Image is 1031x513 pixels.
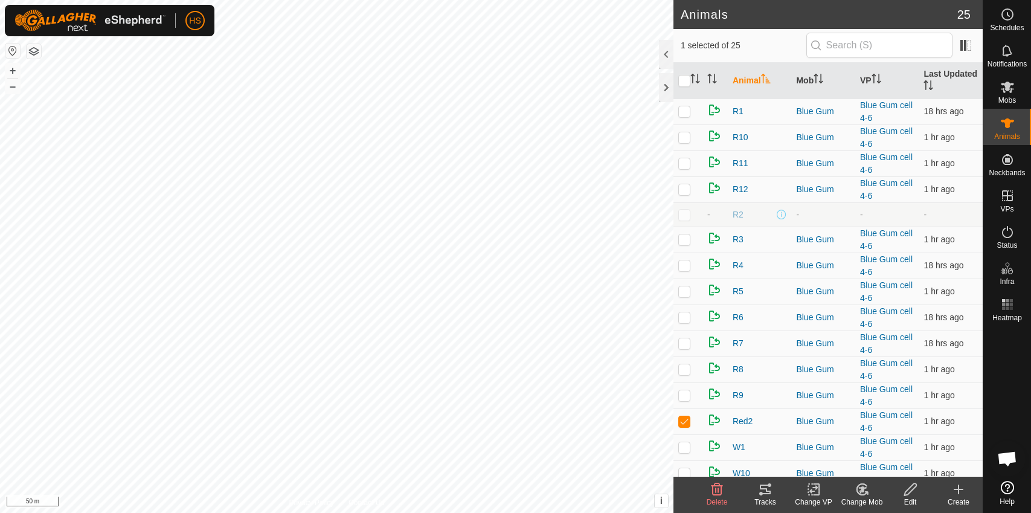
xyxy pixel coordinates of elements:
div: Change Mob [838,497,886,508]
button: Reset Map [5,44,20,58]
img: returning on [707,387,722,401]
a: Blue Gum cell 4-6 [860,152,913,175]
a: Blue Gum cell 4-6 [860,126,913,149]
div: - [796,208,850,221]
div: Tracks [741,497,789,508]
img: returning on [707,309,722,323]
span: Notifications [988,60,1027,68]
img: returning on [707,335,722,349]
img: returning on [707,103,722,117]
span: 31 Aug 2025, 11:23 am [923,364,954,374]
div: Blue Gum [796,157,850,170]
span: R3 [733,233,744,246]
img: returning on [707,231,722,245]
span: R4 [733,259,744,272]
span: 31 Aug 2025, 11:23 am [923,286,954,296]
span: R12 [733,183,748,196]
span: 31 Aug 2025, 11:33 am [923,132,954,142]
a: Blue Gum cell 4-6 [860,178,913,201]
a: Blue Gum cell 4-6 [860,358,913,381]
p-sorticon: Activate to sort [923,82,933,92]
div: Blue Gum [796,285,850,298]
input: Search (S) [806,33,952,58]
div: Blue Gum [796,131,850,144]
th: Animal [728,63,792,99]
a: Blue Gum cell 4-6 [860,462,913,485]
p-sorticon: Activate to sort [707,76,717,85]
span: Infra [1000,278,1014,285]
div: Blue Gum [796,389,850,402]
span: - [707,210,710,219]
div: Blue Gum [796,311,850,324]
span: R7 [733,337,744,350]
a: Blue Gum cell 4-6 [860,436,913,459]
span: HS [189,15,201,27]
span: 31 Aug 2025, 11:33 am [923,390,954,400]
div: Blue Gum [796,441,850,454]
img: returning on [707,361,722,375]
div: Edit [886,497,934,508]
app-display-virtual-paddock-transition: - [860,210,863,219]
span: 31 Aug 2025, 11:32 am [923,416,954,426]
span: Heatmap [992,314,1022,321]
span: W10 [733,467,750,480]
a: Open chat [989,440,1026,477]
span: Red2 [733,415,753,428]
img: returning on [707,181,722,195]
span: VPs [1000,205,1013,213]
img: returning on [707,413,722,427]
th: Last Updated [919,63,983,99]
span: 31 Aug 2025, 11:03 am [923,468,954,478]
span: 30 Aug 2025, 5:43 pm [923,312,963,322]
a: Help [983,476,1031,510]
div: Blue Gum [796,183,850,196]
a: Blue Gum cell 4-6 [860,306,913,329]
span: i [660,495,663,506]
div: Blue Gum [796,337,850,350]
a: Privacy Policy [289,497,334,508]
a: Blue Gum cell 4-6 [860,332,913,355]
img: returning on [707,439,722,453]
button: Map Layers [27,44,41,59]
span: R5 [733,285,744,298]
span: Status [997,242,1017,249]
span: Neckbands [989,169,1025,176]
p-sorticon: Activate to sort [814,76,823,85]
img: returning on [707,129,722,143]
a: Blue Gum cell 4-6 [860,280,913,303]
span: R11 [733,157,748,170]
a: Blue Gum cell 4-6 [860,254,913,277]
div: Blue Gum [796,105,850,118]
button: – [5,79,20,94]
span: R2 [733,208,744,221]
button: + [5,63,20,78]
span: Help [1000,498,1015,505]
h2: Animals [681,7,957,22]
span: R6 [733,311,744,324]
span: Delete [707,498,728,506]
p-sorticon: Activate to sort [690,76,700,85]
div: Blue Gum [796,259,850,272]
span: 31 Aug 2025, 11:33 am [923,234,954,244]
span: - [923,210,927,219]
div: Blue Gum [796,467,850,480]
a: Blue Gum cell 4-6 [860,384,913,407]
div: Blue Gum [796,363,850,376]
a: Blue Gum cell 4-6 [860,228,913,251]
th: VP [855,63,919,99]
span: 30 Aug 2025, 6:13 pm [923,338,963,348]
span: R9 [733,389,744,402]
a: Blue Gum cell 4-6 [860,410,913,433]
span: R8 [733,363,744,376]
div: Blue Gum [796,415,850,428]
span: R10 [733,131,748,144]
span: 1 selected of 25 [681,39,806,52]
span: Mobs [998,97,1016,104]
a: Blue Gum cell 4-6 [860,100,913,123]
span: R1 [733,105,744,118]
span: Animals [994,133,1020,140]
span: 31 Aug 2025, 10:43 am [923,158,954,168]
div: Blue Gum [796,233,850,246]
a: Contact Us [348,497,384,508]
span: 31 Aug 2025, 11:33 am [923,442,954,452]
